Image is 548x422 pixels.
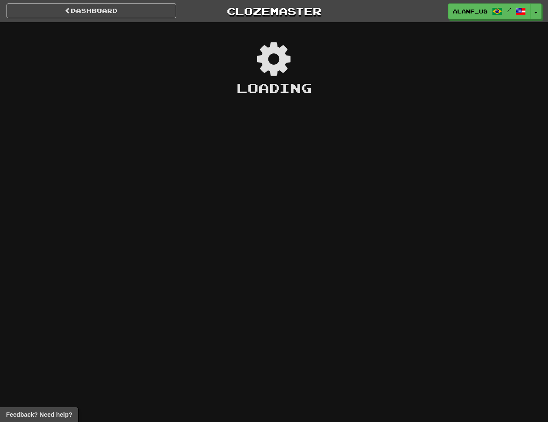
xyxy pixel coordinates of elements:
[448,3,531,19] a: alanf_us /
[7,3,176,18] a: Dashboard
[6,410,72,419] span: Open feedback widget
[453,7,488,15] span: alanf_us
[189,3,359,19] a: Clozemaster
[507,7,511,13] span: /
